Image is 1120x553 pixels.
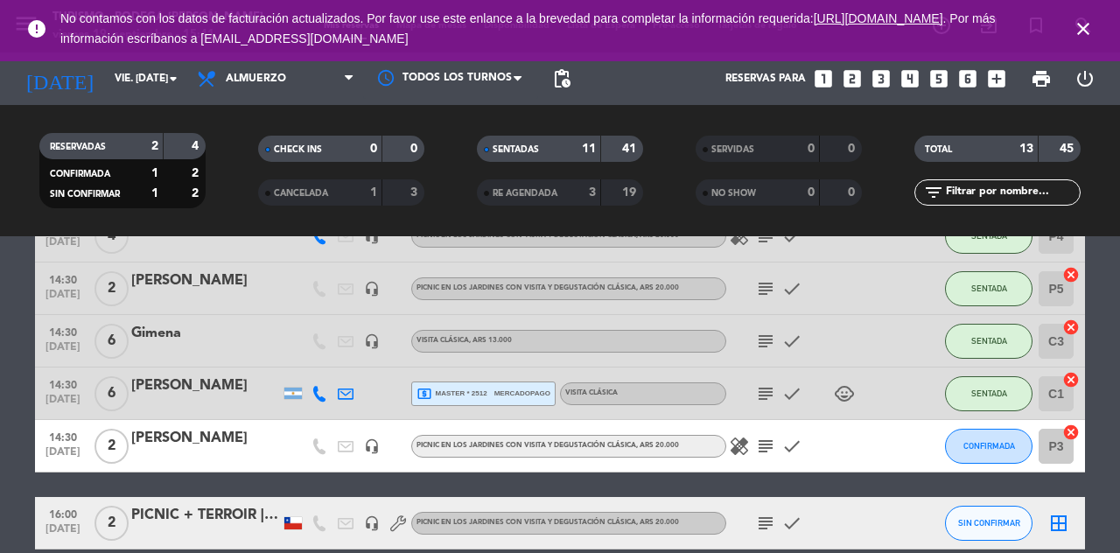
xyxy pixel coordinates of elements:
div: [PERSON_NAME] [131,427,280,450]
strong: 0 [848,186,858,199]
i: filter_list [923,182,944,203]
span: [DATE] [41,289,85,309]
strong: 1 [151,187,158,199]
i: [DATE] [13,59,106,98]
i: headset_mic [364,281,380,297]
span: CANCELADA [274,189,328,198]
i: add_box [985,67,1008,90]
strong: 2 [192,167,202,179]
i: cancel [1062,423,1080,441]
strong: 3 [410,186,421,199]
i: arrow_drop_down [163,68,184,89]
span: [DATE] [41,236,85,256]
i: subject [755,383,776,404]
i: check [781,436,802,457]
span: , ARS 20.000 [636,519,679,526]
span: pending_actions [551,68,572,89]
span: , ARS 20.000 [636,232,679,239]
i: looks_6 [956,67,979,90]
strong: 0 [808,186,815,199]
strong: 2 [192,187,202,199]
span: TOTAL [925,145,952,154]
strong: 45 [1060,143,1077,155]
i: headset_mic [364,515,380,531]
i: child_care [834,383,855,404]
i: headset_mic [364,333,380,349]
div: PICNIC + TERROIR | [PERSON_NAME] [131,504,280,527]
strong: 0 [808,143,815,155]
i: cancel [1062,318,1080,336]
span: 4 [94,219,129,254]
strong: 4 [192,140,202,152]
span: PICNIC EN LOS JARDINES CON VISITA Y DEGUSTACIÓN CLÁSICA [416,519,679,526]
i: headset_mic [364,438,380,454]
span: PICNIC EN LOS JARDINES CON VISITA Y DEGUSTACIÓN CLÁSICA [416,232,679,239]
i: looks_two [841,67,864,90]
i: subject [755,513,776,534]
button: SENTADA [945,271,1032,306]
strong: 13 [1019,143,1033,155]
span: , ARS 20.000 [636,284,679,291]
i: cancel [1062,266,1080,283]
span: CONFIRMADA [963,441,1015,451]
span: [DATE] [41,394,85,414]
span: 2 [94,271,129,306]
span: RESERVADAS [50,143,106,151]
span: SIN CONFIRMAR [958,518,1020,528]
span: VISITA CLÁSICA [565,389,618,396]
span: 2 [94,506,129,541]
span: 14:30 [41,374,85,394]
span: 6 [94,376,129,411]
span: 6 [94,324,129,359]
i: check [781,513,802,534]
i: healing [729,226,750,247]
i: check [781,383,802,404]
i: subject [755,226,776,247]
a: [URL][DOMAIN_NAME] [814,11,943,25]
strong: 19 [622,186,640,199]
strong: 0 [410,143,421,155]
i: error [26,18,47,39]
i: subject [755,331,776,352]
a: . Por más información escríbanos a [EMAIL_ADDRESS][DOMAIN_NAME] [60,11,995,45]
strong: 41 [622,143,640,155]
i: healing [729,436,750,457]
span: No contamos con los datos de facturación actualizados. Por favor use este enlance a la brevedad p... [60,11,995,45]
span: CONFIRMADA [50,170,110,178]
button: SENTADA [945,219,1032,254]
span: 16:00 [41,503,85,523]
span: print [1031,68,1052,89]
span: SENTADA [971,388,1007,398]
strong: 0 [848,143,858,155]
i: border_all [1048,513,1069,534]
i: looks_3 [870,67,892,90]
span: , ARS 20.000 [636,442,679,449]
span: Almuerzo [226,73,286,85]
i: local_atm [416,386,432,402]
span: CHECK INS [274,145,322,154]
i: looks_4 [899,67,921,90]
button: CONFIRMADA [945,429,1032,464]
span: SENTADA [971,283,1007,293]
span: mercadopago [494,388,550,399]
span: 14:30 [41,269,85,289]
strong: 3 [589,186,596,199]
span: VISITA CLÁSICA [416,337,512,344]
input: Filtrar por nombre... [944,183,1080,202]
span: Reservas para [725,73,806,85]
span: 14:30 [41,426,85,446]
span: [DATE] [41,446,85,466]
button: SENTADA [945,324,1032,359]
span: NO SHOW [711,189,756,198]
i: close [1073,18,1094,39]
button: SIN CONFIRMAR [945,506,1032,541]
i: check [781,278,802,299]
div: Gimena [131,322,280,345]
i: looks_one [812,67,835,90]
span: master * 2512 [416,386,487,402]
i: subject [755,278,776,299]
strong: 1 [151,167,158,179]
div: [PERSON_NAME] [131,374,280,397]
span: [DATE] [41,523,85,543]
strong: 0 [370,143,377,155]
